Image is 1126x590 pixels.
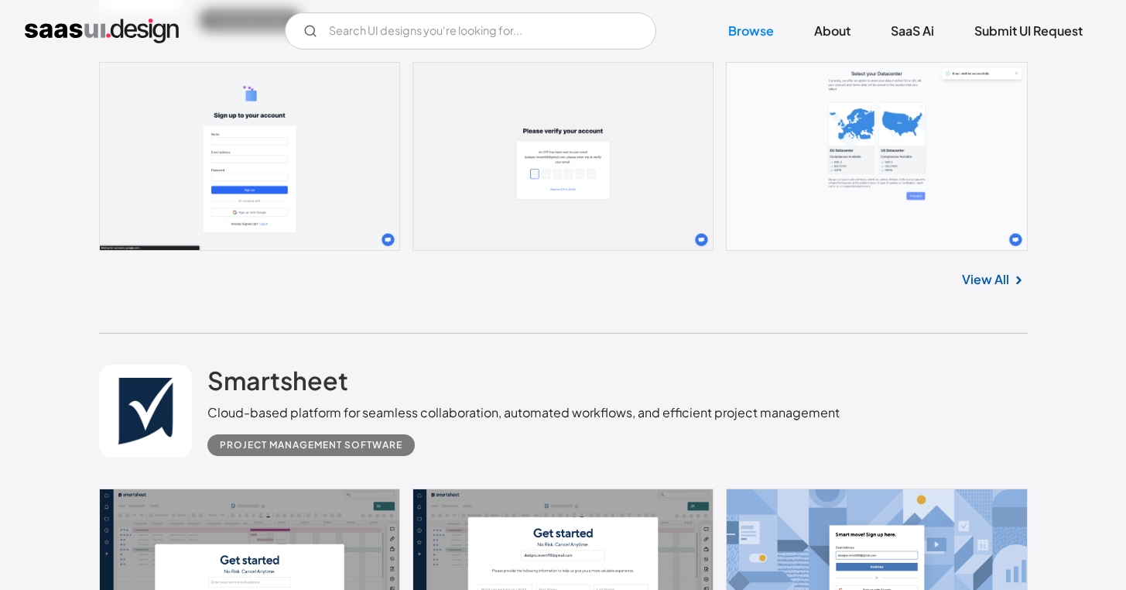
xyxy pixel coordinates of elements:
[872,14,953,48] a: SaaS Ai
[962,270,1009,289] a: View All
[796,14,869,48] a: About
[285,12,656,50] input: Search UI designs you're looking for...
[710,14,792,48] a: Browse
[220,436,402,455] div: Project Management Software
[956,14,1101,48] a: Submit UI Request
[207,403,840,422] div: Cloud-based platform for seamless collaboration, automated workflows, and efficient project manag...
[207,365,348,403] a: Smartsheet
[207,365,348,396] h2: Smartsheet
[25,19,179,43] a: home
[285,12,656,50] form: Email Form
